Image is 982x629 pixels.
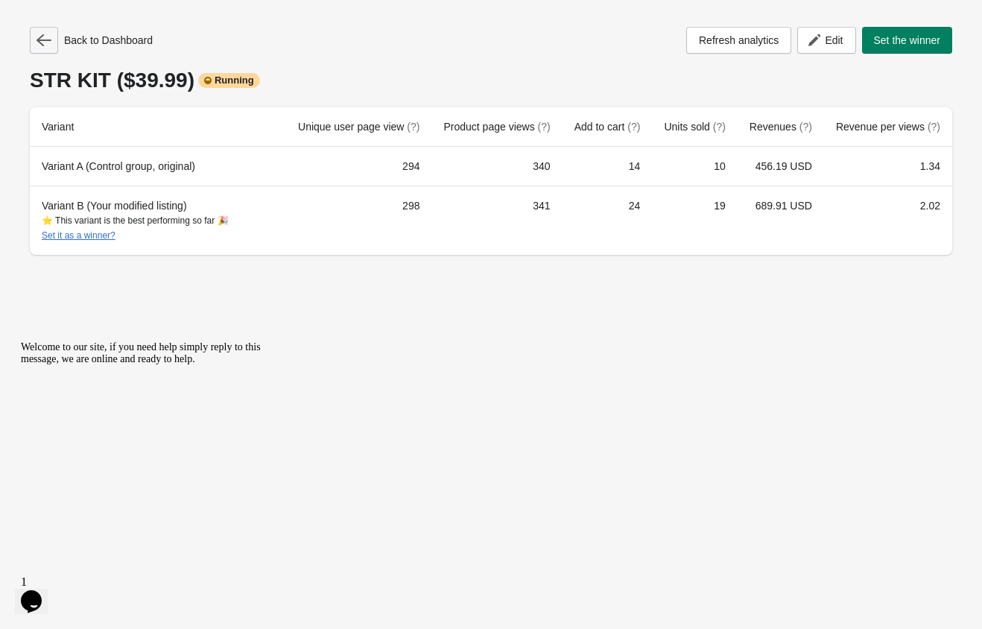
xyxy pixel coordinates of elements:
span: (?) [538,121,551,133]
div: Back to Dashboard [30,27,153,54]
div: STR KIT ($39.99) [30,69,952,92]
span: (?) [799,121,812,133]
td: 341 [431,186,562,255]
div: Variant B (Your modified listing) [42,198,274,243]
span: Add to cart [574,121,641,133]
span: Welcome to our site, if you need help simply reply to this message, we are online and ready to help. [6,6,246,29]
button: Set the winner [862,27,953,54]
span: Revenue per views [836,121,940,133]
span: Revenues [750,121,812,133]
td: 689.91 USD [738,186,824,255]
span: Units sold [664,121,725,133]
td: 340 [431,147,562,186]
div: Variant A (Control group, original) [42,159,274,174]
td: 19 [652,186,737,255]
td: 1.34 [824,147,952,186]
th: Variant [30,107,286,147]
td: 456.19 USD [738,147,824,186]
span: (?) [928,121,940,133]
td: 294 [286,147,431,186]
iframe: chat widget [15,335,283,562]
span: Unique user page view [298,121,419,133]
td: 2.02 [824,186,952,255]
span: Set the winner [874,34,941,46]
span: (?) [407,121,419,133]
span: Product page views [443,121,550,133]
div: Running [198,73,260,88]
span: (?) [627,121,640,133]
button: Edit [797,27,855,54]
td: 24 [563,186,653,255]
div: Welcome to our site, if you need help simply reply to this message, we are online and ready to help. [6,6,274,30]
span: Refresh analytics [699,34,779,46]
td: 10 [652,147,737,186]
span: Edit [825,34,843,46]
button: Refresh analytics [686,27,791,54]
td: 298 [286,186,431,255]
div: ⭐ This variant is the best performing so far 🎉 [42,213,274,243]
iframe: chat widget [15,569,63,614]
td: 14 [563,147,653,186]
span: (?) [713,121,726,133]
button: Set it as a winner? [42,230,115,241]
